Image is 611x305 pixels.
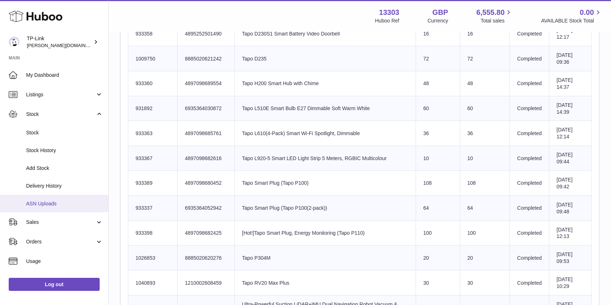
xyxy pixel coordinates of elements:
td: 1009750 [128,46,178,71]
td: 933358 [128,21,178,46]
td: 20 [460,246,510,271]
div: Currency [428,17,448,24]
td: [DATE] 09:48 [549,196,591,221]
span: Stock [26,111,95,118]
a: 6,555.80 Total sales [477,8,513,24]
td: 10 [416,146,460,171]
td: [DATE] 09:42 [549,171,591,196]
td: 933398 [128,221,178,246]
td: 8885020621242 [178,46,235,71]
td: 933360 [128,71,178,96]
span: 6,555.80 [477,8,505,17]
td: 1026853 [128,246,178,271]
td: 4897098685761 [178,121,235,146]
td: Completed [510,146,549,171]
td: 100 [460,221,510,246]
span: Stock History [26,147,103,154]
td: [DATE] 12:17 [549,21,591,46]
td: 8885020620276 [178,246,235,271]
td: Tapo Smart Plug (Tapo P100(2-pack)) [234,196,416,221]
td: Tapo L920-5 Smart LED Light Strip 5 Meters, RGBIC Multicolour [234,146,416,171]
td: 30 [460,271,510,296]
td: [DATE] 09:53 [549,246,591,271]
td: 6935364030872 [178,96,235,121]
span: Total sales [481,17,513,24]
td: 1210002608459 [178,271,235,296]
td: 64 [460,196,510,221]
td: Tapo L510E Smart Bulb E27 Dimmable Soft Warm White [234,96,416,121]
span: Orders [26,238,95,245]
strong: GBP [432,8,448,17]
td: Completed [510,171,549,196]
td: Completed [510,246,549,271]
span: AVAILABLE Stock Total [541,17,602,24]
td: Tapo Smart Plug (Tapo P100) [234,171,416,196]
img: susie.li@tp-link.com [9,37,20,47]
td: 36 [460,121,510,146]
td: 933337 [128,196,178,221]
td: Tapo L610(4-Pack) Smart Wi-Fi Spotlight, Dimmable [234,121,416,146]
td: 1040893 [128,271,178,296]
td: 48 [416,71,460,96]
td: [DATE] 14:37 [549,71,591,96]
div: Huboo Ref [375,17,399,24]
td: 72 [460,46,510,71]
td: 100 [416,221,460,246]
td: 108 [416,171,460,196]
td: [DATE] 09:36 [549,46,591,71]
td: 4897098689554 [178,71,235,96]
td: Completed [510,196,549,221]
span: My Dashboard [26,72,103,79]
td: 4897098682616 [178,146,235,171]
span: 0.00 [580,8,594,17]
td: 4897098680452 [178,171,235,196]
span: Listings [26,91,95,98]
span: Usage [26,258,103,265]
td: 10 [460,146,510,171]
span: Sales [26,219,95,226]
div: TP-Link [27,35,92,49]
td: Completed [510,71,549,96]
td: 48 [460,71,510,96]
td: [Hot!]Tapo Smart Plug, Energy Monitoring (Tapo P110) [234,221,416,246]
td: 16 [460,21,510,46]
td: [DATE] 12:13 [549,221,591,246]
td: 933363 [128,121,178,146]
td: 933389 [128,171,178,196]
td: 4897098682425 [178,221,235,246]
td: [DATE] 10:29 [549,271,591,296]
strong: 13303 [379,8,399,17]
td: Tapo D235 [234,46,416,71]
td: Completed [510,21,549,46]
span: Stock [26,129,103,136]
td: 933367 [128,146,178,171]
td: Completed [510,46,549,71]
td: Tapo H200 Smart Hub with Chime [234,71,416,96]
td: 60 [416,96,460,121]
td: 60 [460,96,510,121]
td: Completed [510,221,549,246]
td: [DATE] 12:14 [549,121,591,146]
td: 931892 [128,96,178,121]
a: 0.00 AVAILABLE Stock Total [541,8,602,24]
td: Tapo RV20 Max Plus [234,271,416,296]
span: ASN Uploads [26,200,103,207]
td: 6935364052942 [178,196,235,221]
td: [DATE] 14:39 [549,96,591,121]
td: Tapo P304M [234,246,416,271]
span: [PERSON_NAME][DOMAIN_NAME][EMAIL_ADDRESS][DOMAIN_NAME] [27,42,183,48]
td: Completed [510,96,549,121]
span: Delivery History [26,183,103,189]
td: 30 [416,271,460,296]
td: 20 [416,246,460,271]
td: 72 [416,46,460,71]
td: 64 [416,196,460,221]
td: [DATE] 09:44 [549,146,591,171]
td: 16 [416,21,460,46]
td: Completed [510,121,549,146]
td: 36 [416,121,460,146]
td: 4895252501490 [178,21,235,46]
td: Completed [510,271,549,296]
td: Tapo D230S1 Smart Battery Video Doorbell [234,21,416,46]
td: 108 [460,171,510,196]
